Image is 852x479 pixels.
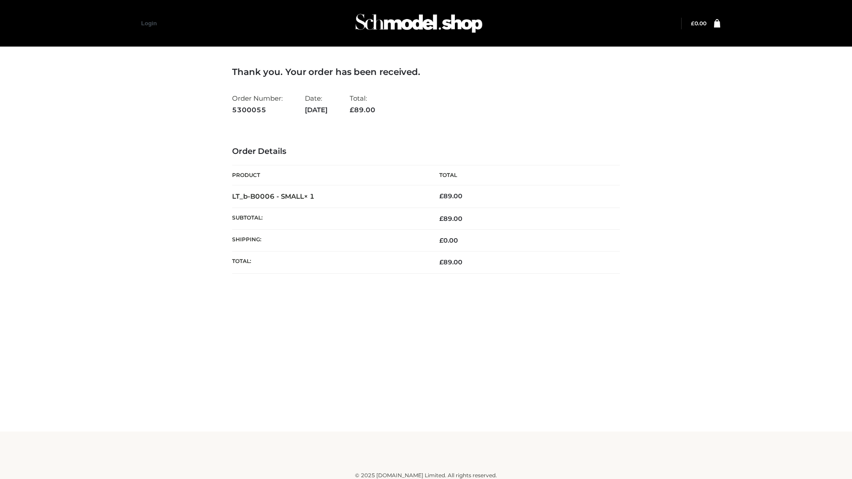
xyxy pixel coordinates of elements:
strong: × 1 [304,192,315,200]
strong: 5300055 [232,104,283,116]
span: £ [439,258,443,266]
th: Total [426,165,620,185]
strong: [DATE] [305,104,327,116]
a: Login [141,20,157,27]
bdi: 89.00 [439,192,462,200]
th: Product [232,165,426,185]
h3: Thank you. Your order has been received. [232,67,620,77]
bdi: 0.00 [691,20,706,27]
th: Subtotal: [232,208,426,229]
span: 89.00 [439,215,462,223]
th: Shipping: [232,230,426,251]
th: Total: [232,251,426,273]
bdi: 0.00 [439,236,458,244]
span: £ [350,106,354,114]
span: 89.00 [350,106,375,114]
li: Total: [350,90,375,118]
strong: LT_b-B0006 - SMALL [232,192,315,200]
a: £0.00 [691,20,706,27]
img: Schmodel Admin 964 [352,6,485,41]
span: £ [691,20,694,27]
li: Order Number: [232,90,283,118]
span: 89.00 [439,258,462,266]
span: £ [439,192,443,200]
li: Date: [305,90,327,118]
span: £ [439,236,443,244]
h3: Order Details [232,147,620,157]
span: £ [439,215,443,223]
